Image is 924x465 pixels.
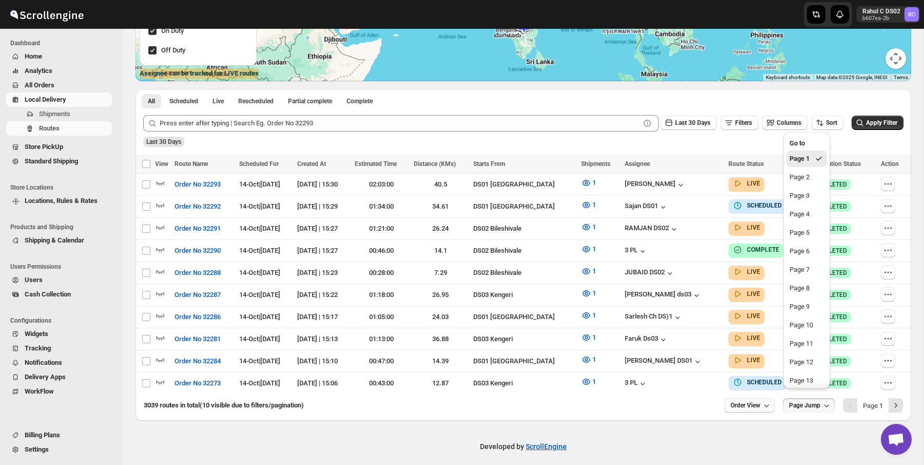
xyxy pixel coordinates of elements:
button: 1 [575,241,602,257]
div: 01:21:00 [355,224,408,234]
button: 1 [575,285,602,302]
div: Sajan DS01 [625,202,668,212]
span: Route Status [728,160,764,168]
div: [DATE] | 15:30 [297,179,349,190]
button: Keyboard shortcuts [766,74,810,81]
div: 00:47:00 [355,356,408,366]
span: 14-Oct | [DATE] [239,379,280,387]
button: Tracking [6,341,112,356]
div: 3 PL [625,379,648,389]
div: 00:43:00 [355,378,408,388]
button: [PERSON_NAME] DS01 [625,357,703,367]
div: Sarlesh Ch DS)1 [625,312,683,323]
span: Order No 32288 [175,268,221,278]
div: 01:13:00 [355,334,408,344]
span: 1 [592,201,596,209]
span: 1 [592,333,596,341]
button: Page 7 [786,262,827,278]
div: Page 8 [790,283,810,293]
b: LIVE [747,180,760,187]
span: Created At [297,160,326,168]
button: Widgets [6,327,112,341]
span: Delivery Apps [25,373,66,381]
button: Page 8 [786,280,827,296]
button: Page 12 [786,354,827,370]
div: 01:18:00 [355,290,408,300]
span: Scheduled [169,97,198,105]
span: 14-Oct | [DATE] [239,357,280,365]
button: All Orders [6,78,112,92]
button: Notifications [6,356,112,370]
span: 1 [592,179,596,187]
span: Map data ©2025 Google, INEGI [816,75,888,80]
span: Notifications [25,359,62,366]
div: 01:05:00 [355,312,408,322]
div: [PERSON_NAME] [625,180,686,190]
button: 1 [575,219,602,235]
button: Shipments [6,107,112,121]
button: Page 3 [786,188,827,204]
span: Rahul C DS02 [904,7,919,22]
button: Page 6 [786,243,827,259]
span: Users Permissions [10,263,116,271]
button: LIVE [733,311,760,321]
span: Last 30 Days [146,138,181,145]
div: DS02 Bileshivale [473,268,575,278]
span: Starts From [473,160,505,168]
span: WorkFlow [25,387,54,395]
b: 1 [879,402,883,410]
div: 14.39 [414,356,467,366]
span: Locations, Rules & Rates [25,197,98,204]
button: Columns [762,116,807,130]
span: 1 [592,223,596,231]
span: Live [213,97,224,105]
span: 1 [592,267,596,275]
div: Faruk Ds03 [625,334,668,345]
span: 14-Oct | [DATE] [239,291,280,299]
button: SCHEDULED [733,200,782,211]
span: Sort [826,119,837,126]
span: Scheduled For [239,160,279,168]
p: Rahul C DS02 [862,7,900,15]
span: Dashboard [10,39,116,47]
span: Apply Filter [866,119,897,126]
span: Rescheduled [238,97,274,105]
button: Page 9 [786,299,827,315]
button: WorkFlow [6,384,112,399]
button: 1 [575,263,602,280]
span: Order No 32287 [175,290,221,300]
div: [DATE] | 15:13 [297,334,349,344]
b: LIVE [747,312,760,320]
div: Open chat [881,424,912,455]
span: All [148,97,155,105]
span: Shipments [581,160,610,168]
span: 3039 routes in total (10 visible due to filters/pagination) [144,401,304,409]
div: [DATE] | 15:17 [297,312,349,322]
button: 1 [575,307,602,324]
button: Filters [721,116,758,130]
button: Page 4 [786,206,827,222]
button: Page 1 [786,151,827,167]
button: Users [6,273,112,287]
button: Order No 32281 [168,331,227,347]
span: On Duty [161,27,184,34]
div: Page 12 [790,357,813,367]
button: Shipping & Calendar [6,233,112,248]
div: DS01 [GEOGRAPHIC_DATA] [473,201,575,212]
p: b607ea-2b [862,15,900,22]
div: Page 2 [790,172,810,182]
span: Page [863,402,883,410]
div: Page 9 [790,302,810,312]
div: 00:46:00 [355,246,408,256]
button: Analytics [6,64,112,78]
button: 1 [575,374,602,390]
div: [DATE] | 15:10 [297,356,349,366]
div: Page 7 [790,265,810,275]
div: Page 4 [790,209,810,219]
button: Page 5 [786,225,827,241]
span: Order No 32290 [175,246,221,256]
button: Order No 32273 [168,375,227,392]
button: Order No 32292 [168,198,227,215]
div: 40.5 [414,179,467,190]
b: LIVE [747,334,760,342]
